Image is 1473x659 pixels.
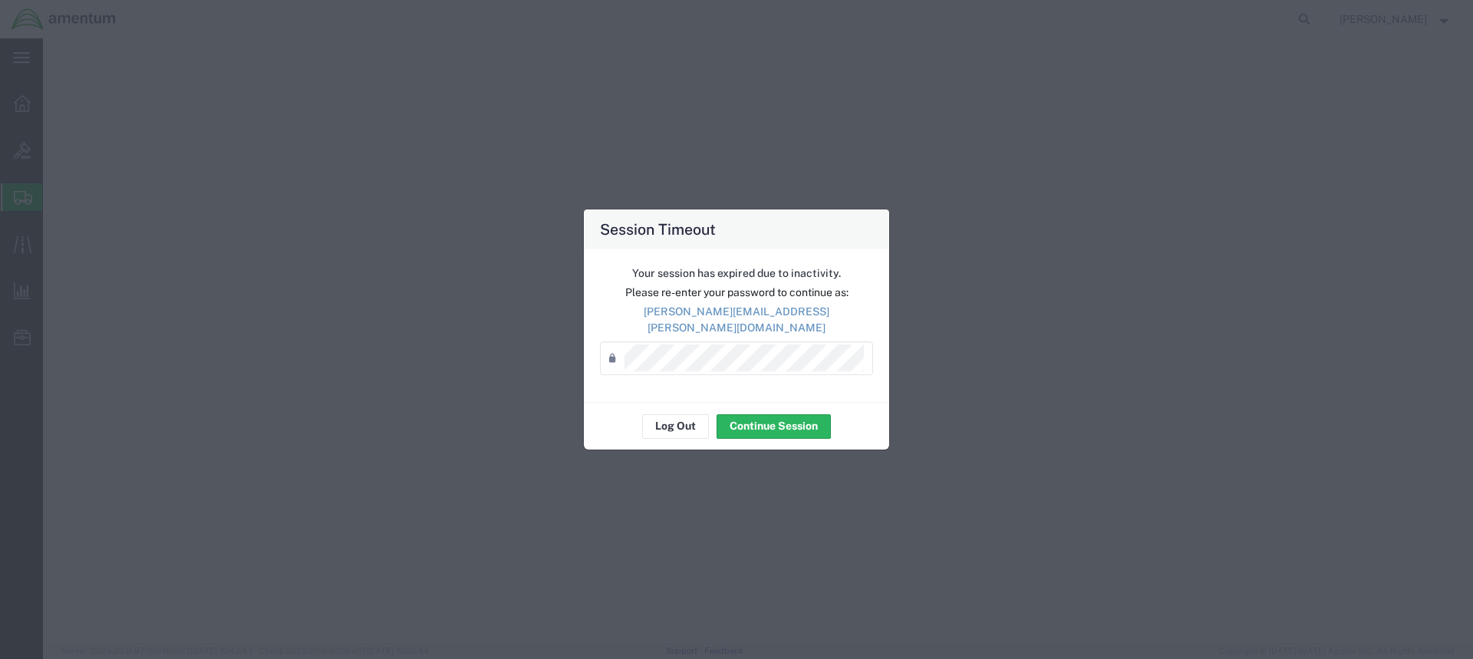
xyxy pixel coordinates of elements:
[642,414,709,439] button: Log Out
[600,285,873,301] p: Please re-enter your password to continue as:
[600,304,873,336] p: [PERSON_NAME][EMAIL_ADDRESS][PERSON_NAME][DOMAIN_NAME]
[600,265,873,282] p: Your session has expired due to inactivity.
[717,414,831,439] button: Continue Session
[600,218,716,240] h4: Session Timeout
